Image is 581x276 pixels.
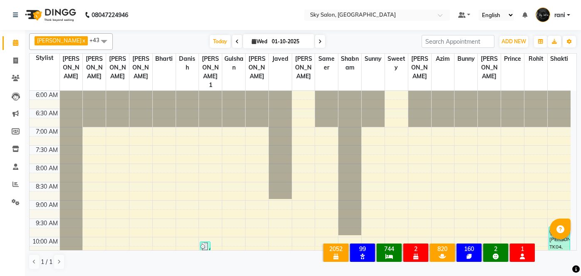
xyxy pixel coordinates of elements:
div: 9:00 AM [34,201,60,209]
div: 99 [352,245,373,253]
span: ADD NEW [502,38,526,45]
span: Danish [176,54,199,73]
div: 160 [458,245,480,253]
span: [PERSON_NAME] [106,54,129,82]
span: [PERSON_NAME] [129,54,152,82]
span: +43 [89,37,106,43]
div: 7:00 AM [34,127,60,136]
span: azim [432,54,454,64]
div: 2052 [325,245,347,253]
img: rani [536,7,550,22]
div: 6:00 AM [34,91,60,99]
div: Stylist [30,54,60,62]
span: sameer [315,54,338,73]
span: bharti [153,54,176,64]
span: Bunny [454,54,477,64]
span: [PERSON_NAME] [60,54,83,82]
span: [PERSON_NAME] [408,54,431,82]
span: [PERSON_NAME] [478,54,501,82]
span: Today [210,35,231,48]
span: sweety [385,54,408,73]
span: [PERSON_NAME] [292,54,315,82]
button: ADD NEW [499,36,528,47]
span: Gulshan [222,54,245,73]
div: 2 [405,245,427,253]
span: shabnam [338,54,361,73]
div: 8:00 AM [34,164,60,173]
b: 08047224946 [92,3,128,27]
div: 6:30 AM [34,109,60,118]
span: javed [269,54,292,64]
span: 1 / 1 [41,258,52,266]
div: 1 [511,245,533,253]
div: 7:30 AM [34,146,60,154]
span: sunny [362,54,385,64]
span: rani [554,11,565,20]
span: [PERSON_NAME] [37,37,82,44]
div: 10:00 AM [31,237,60,246]
span: Wed [250,38,269,45]
span: shakti [548,54,571,64]
div: 744 [378,245,400,253]
div: 9:30 AM [34,219,60,228]
div: 8:30 AM [34,182,60,191]
div: 2 [485,245,507,253]
div: 820 [432,245,453,253]
input: Search Appointment [422,35,494,48]
span: [PERSON_NAME] [83,54,106,82]
img: logo [21,3,78,27]
iframe: chat widget [546,243,573,268]
a: x [82,37,85,44]
span: rohit [524,54,547,64]
span: [PERSON_NAME] [246,54,268,82]
span: [PERSON_NAME] 1 [199,54,222,90]
input: 2025-10-01 [269,35,311,48]
span: prince [501,54,524,64]
div: [PERSON_NAME], TK04, 09:45 AM-10:45 AM, [DEMOGRAPHIC_DATA] - Basic Hair Cut (₹150),[PERSON_NAME] ... [549,227,570,261]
